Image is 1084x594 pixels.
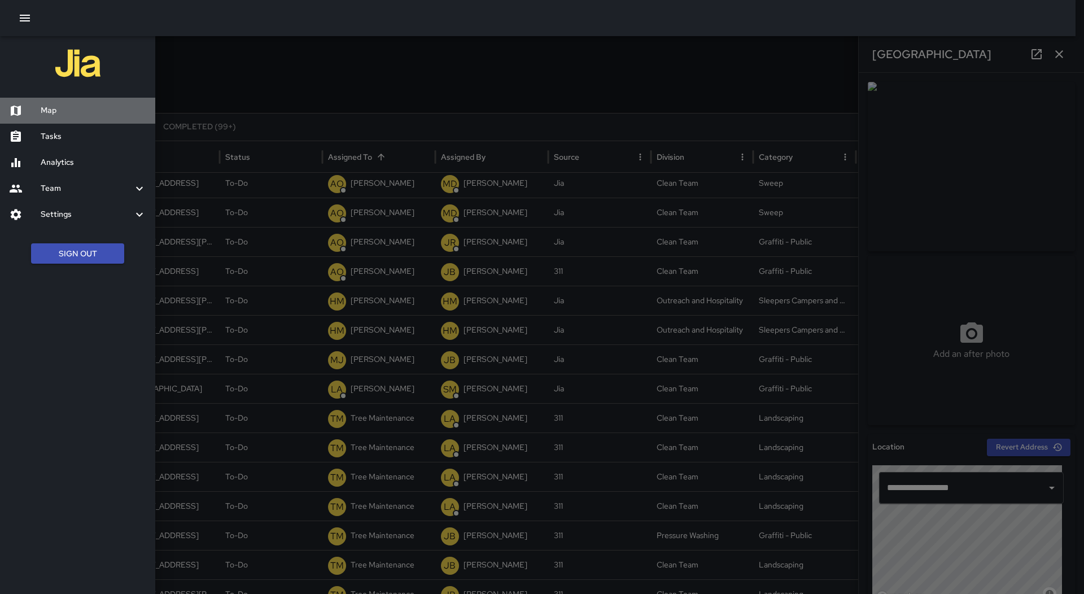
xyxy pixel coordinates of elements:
h6: Settings [41,208,133,221]
h6: Map [41,104,146,117]
h6: Tasks [41,130,146,143]
button: Sign Out [31,243,124,264]
h6: Analytics [41,156,146,169]
img: jia-logo [55,41,100,86]
h6: Team [41,182,133,195]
